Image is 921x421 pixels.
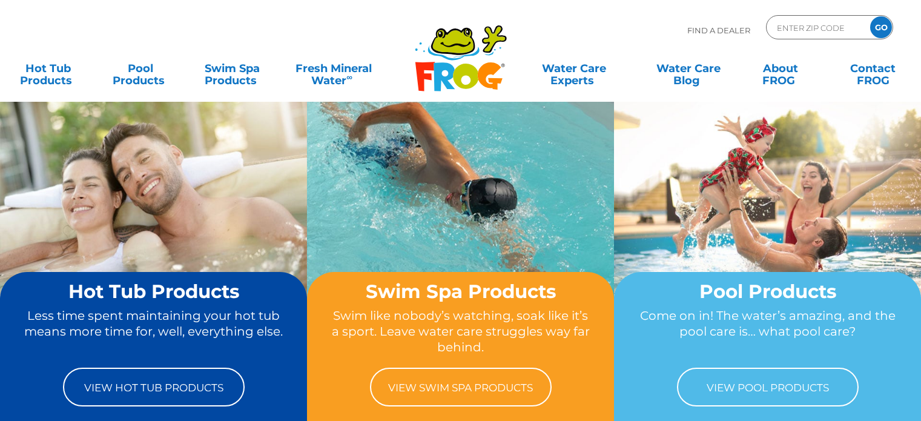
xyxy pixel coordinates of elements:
img: home-banner-pool-short [614,101,921,331]
a: Water CareBlog [653,56,724,81]
p: Come on in! The water’s amazing, and the pool care is… what pool care? [637,308,898,356]
a: AboutFROG [745,56,816,81]
p: Less time spent maintaining your hot tub means more time for, well, everything else. [23,308,284,356]
sup: ∞ [346,72,352,82]
a: PoolProducts [104,56,176,81]
h2: Pool Products [637,281,898,302]
input: Zip Code Form [776,19,857,36]
a: View Swim Spa Products [370,368,552,406]
a: Fresh MineralWater∞ [289,56,378,81]
h2: Swim Spa Products [330,281,591,302]
a: View Hot Tub Products [63,368,245,406]
a: Hot TubProducts [12,56,84,81]
p: Find A Dealer [687,15,750,45]
input: GO [870,16,892,38]
p: Swim like nobody’s watching, soak like it’s a sport. Leave water care struggles way far behind. [330,308,591,356]
img: home-banner-swim-spa-short [307,101,614,331]
a: ContactFROG [837,56,909,81]
a: Water CareExperts [515,56,632,81]
h2: Hot Tub Products [23,281,284,302]
a: Swim SpaProducts [197,56,268,81]
a: View Pool Products [677,368,859,406]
